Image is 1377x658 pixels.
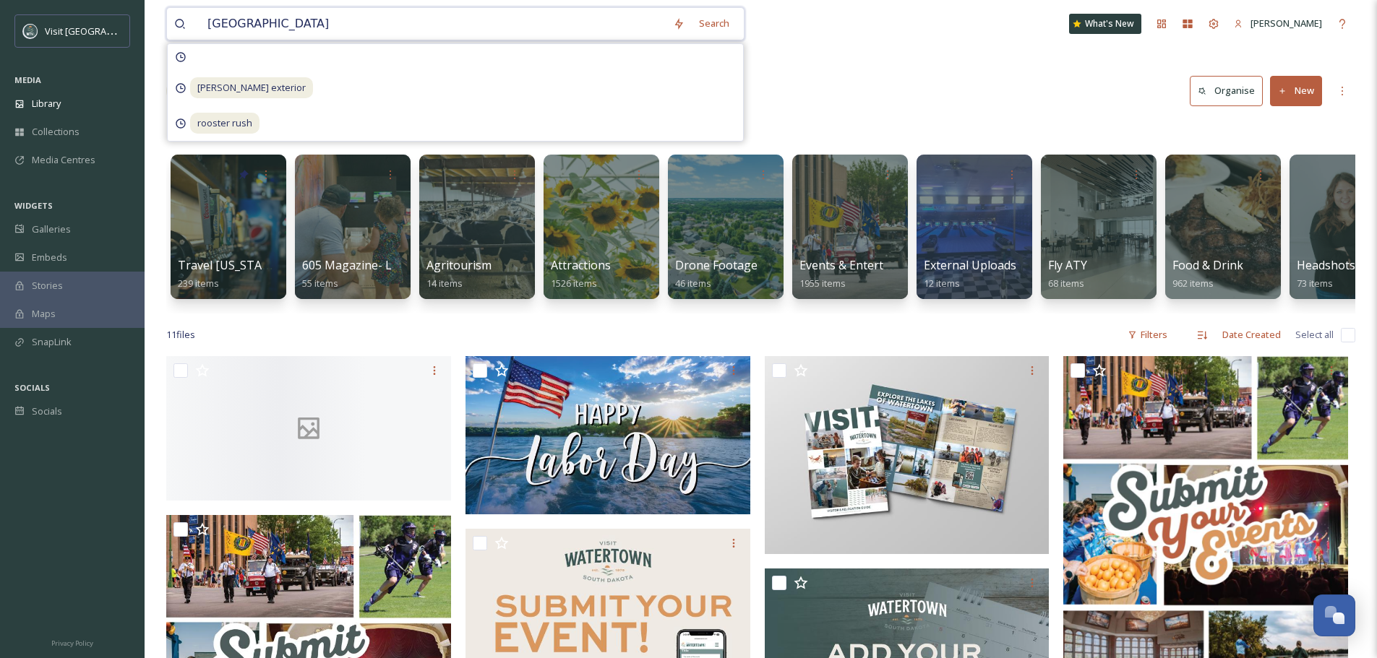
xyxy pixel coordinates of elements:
[675,257,758,273] span: Drone Footage
[178,257,321,273] span: Travel [US_STATE] [DATE]
[692,9,737,38] div: Search
[32,125,80,139] span: Collections
[1190,76,1263,105] button: Organise
[1172,277,1214,290] span: 962 items
[1215,321,1288,349] div: Date Created
[14,200,53,211] span: WIDGETS
[178,259,321,290] a: Travel [US_STATE] [DATE]239 items
[1313,594,1355,636] button: Open Chat
[178,277,219,290] span: 239 items
[924,259,1016,290] a: External Uploads12 items
[1251,17,1322,30] span: [PERSON_NAME]
[675,277,711,290] span: 46 items
[190,113,259,134] span: rooster rush
[45,24,157,38] span: Visit [GEOGRAPHIC_DATA]
[51,633,93,651] a: Privacy Policy
[32,251,67,264] span: Embeds
[32,97,61,111] span: Library
[1048,259,1087,290] a: Fly ATY68 items
[551,259,611,290] a: Attractions1526 items
[1227,9,1329,38] a: [PERSON_NAME]
[1069,14,1141,34] a: What's New
[426,259,492,290] a: Agritourism14 items
[924,257,1016,273] span: External Uploads
[1295,328,1334,342] span: Select all
[765,356,1050,554] img: Visitor Guide for facebook.jpg
[799,257,928,273] span: Events & Entertainment
[426,257,492,273] span: Agritourism
[302,259,432,290] a: 605 Magazine- Legends55 items
[32,279,63,293] span: Stories
[302,257,432,273] span: 605 Magazine- Legends
[32,307,56,321] span: Maps
[551,277,597,290] span: 1526 items
[1120,321,1175,349] div: Filters
[32,153,95,167] span: Media Centres
[1048,277,1084,290] span: 68 items
[1270,76,1322,105] button: New
[32,404,62,418] span: Socials
[190,77,313,98] span: [PERSON_NAME] exterior
[799,259,928,290] a: Events & Entertainment1955 items
[23,24,38,38] img: watertown-convention-and-visitors-bureau.jpg
[200,8,666,40] input: Search your library
[32,222,71,236] span: Galleries
[32,335,72,349] span: SnapLink
[466,356,750,514] img: 495226322_1272228321579332_3330767948252490760_n.jpg
[1048,257,1087,273] span: Fly ATY
[426,277,463,290] span: 14 items
[1172,257,1243,273] span: Food & Drink
[675,259,758,290] a: Drone Footage46 items
[924,277,960,290] span: 12 items
[799,277,846,290] span: 1955 items
[1172,259,1243,290] a: Food & Drink962 items
[551,257,611,273] span: Attractions
[166,328,195,342] span: 11 file s
[51,638,93,648] span: Privacy Policy
[14,74,41,85] span: MEDIA
[302,277,338,290] span: 55 items
[1297,277,1333,290] span: 73 items
[14,382,50,393] span: SOCIALS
